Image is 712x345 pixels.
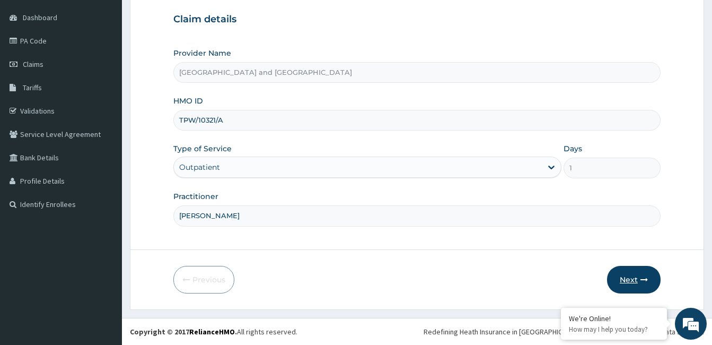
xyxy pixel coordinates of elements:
footer: All rights reserved. [122,318,712,345]
span: Tariffs [23,83,42,92]
label: Provider Name [173,48,231,58]
input: Enter Name [173,205,661,226]
div: Redefining Heath Insurance in [GEOGRAPHIC_DATA] using Telemedicine and Data Science! [424,326,704,337]
label: HMO ID [173,96,203,106]
label: Days [564,143,582,154]
img: d_794563401_company_1708531726252_794563401 [20,53,43,80]
a: RelianceHMO [189,327,235,337]
div: We're Online! [569,314,659,323]
span: Dashboard [23,13,57,22]
input: Enter HMO ID [173,110,661,131]
textarea: Type your message and hit 'Enter' [5,231,202,269]
p: How may I help you today? [569,325,659,334]
label: Practitioner [173,191,218,202]
div: Minimize live chat window [174,5,199,31]
button: Previous [173,266,234,294]
label: Type of Service [173,143,232,154]
h3: Claim details [173,14,661,25]
div: Chat with us now [55,59,178,73]
button: Next [607,266,661,294]
span: Claims [23,59,43,69]
div: Outpatient [179,162,220,172]
strong: Copyright © 2017 . [130,327,237,337]
span: We're online! [61,105,146,212]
